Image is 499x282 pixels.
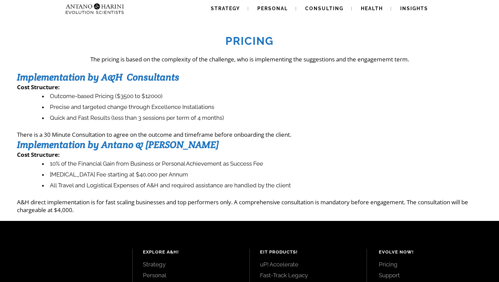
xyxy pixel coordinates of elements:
[260,249,356,256] h4: EIT Products!
[17,198,482,214] p: A&H direct implementation is for fast scaling businesses and top performers only. A comprehensive...
[257,6,288,11] span: Personal
[42,113,482,124] li: Quick and Fast Results (less than 3 sessions per term of 4 months)
[42,102,482,113] li: Precise and targeted change through Excellence Installations
[379,271,484,279] a: Support
[17,138,219,151] strong: Implementation by Antano & [PERSON_NAME]
[143,249,239,256] h4: Explore A&H!
[379,261,484,268] a: Pricing
[17,55,482,63] p: The pricing is based on the complexity of the challenge, who is implementing the suggestions and ...
[260,271,356,279] a: Fast-Track Legacy
[17,151,60,158] strong: Cost Structure:
[379,249,484,256] h4: Evolve Now!
[225,35,274,47] strong: Pricing
[400,6,428,11] span: Insights
[42,91,482,102] li: Outcome-based Pricing ($3500 to $12000)
[58,83,60,91] strong: :
[42,180,482,191] li: All Travel and Logistical Expenses of A&H and required assistance are handled by the client
[17,131,482,138] p: There is a 30 Minute Consultation to agree on the outcome and timeframe before onboarding the cli...
[17,71,179,83] strong: Implementation by A&H Consultants
[211,6,240,11] span: Strategy
[143,271,239,279] a: Personal
[42,158,482,169] li: 10% of the Financial Gain from Business or Personal Achievement as Success Fee
[17,83,58,91] strong: Cost Structure
[260,261,356,268] a: uP! Accelerate
[143,261,239,268] a: Strategy
[305,6,344,11] span: Consulting
[42,169,482,180] li: [MEDICAL_DATA] Fee starting at $40,000 per Annum
[361,6,383,11] span: Health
